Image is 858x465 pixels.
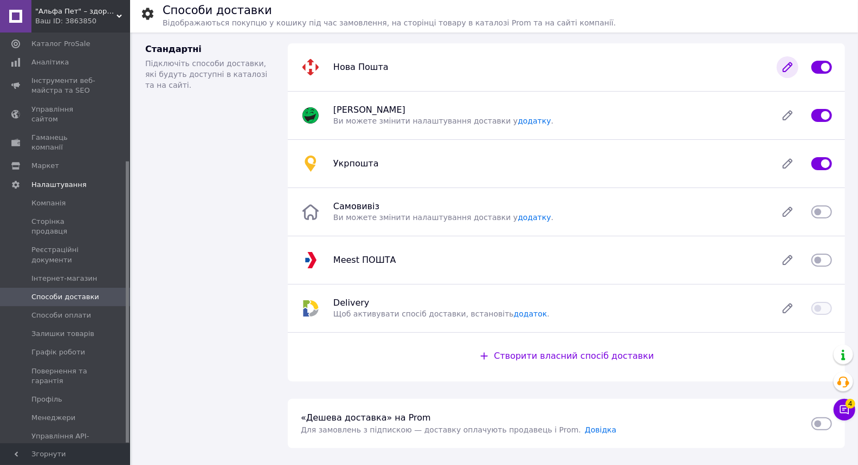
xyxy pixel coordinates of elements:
span: Графік роботи [31,347,85,357]
span: 4 [846,399,855,409]
span: Для замовлень з підпискою — доставку оплачують продавець і Prom . [301,425,581,434]
span: Інтернет-магазин [31,274,97,283]
span: Залишки товарів [31,329,94,339]
span: Нова Пошта [333,62,389,72]
a: додатку [518,213,551,222]
span: Способи оплати [31,311,91,320]
span: Укрпошта [333,158,379,169]
span: Маркет [31,161,59,171]
span: Інструменти веб-майстра та SEO [31,76,100,95]
a: додатку [518,117,551,125]
h1: Способи доставки [163,4,272,17]
span: Meest ПОШТА [333,255,396,265]
span: Профіль [31,395,62,404]
span: Підключіть способи доставки, які будуть доступні в каталозі та на сайті. [145,59,267,89]
a: додаток [514,309,547,318]
span: Delivery [333,298,369,308]
span: Управління сайтом [31,105,100,124]
span: Відображаються покупцю у кошику під час замовлення, на сторінці товару в каталозі Prom та на сайт... [163,18,616,27]
span: Щоб активувати спосіб доставки, встановіть . [333,309,550,318]
span: Налаштування [31,180,87,190]
span: Реєстраційні документи [31,245,100,264]
span: Створити власний спосіб доставки [494,351,654,361]
span: «Дешева доставка» на Prom [301,412,431,423]
span: Повернення та гарантія [31,366,100,386]
span: Способи доставки [31,292,99,302]
span: Аналітика [31,57,69,67]
span: Стандартні [145,44,202,54]
span: Компанія [31,198,66,208]
a: Довідка [585,425,616,434]
span: Управління API-токенами [31,431,100,451]
span: Каталог ProSale [31,39,90,49]
span: Ви можете змінити налаштування доставки у . [333,117,553,125]
span: Гаманець компанії [31,133,100,152]
span: Ви можете змінити налаштування доставки у . [333,213,553,222]
span: Менеджери [31,413,75,423]
span: [PERSON_NAME] [333,105,405,115]
span: Самовивіз [333,201,379,211]
button: Чат з покупцем4 [834,399,855,421]
div: Ваш ID: 3863850 [35,16,130,26]
span: Сторінка продавця [31,217,100,236]
span: "Альфа Пет" – здоров’я та щастя тварин щодня [35,7,117,16]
